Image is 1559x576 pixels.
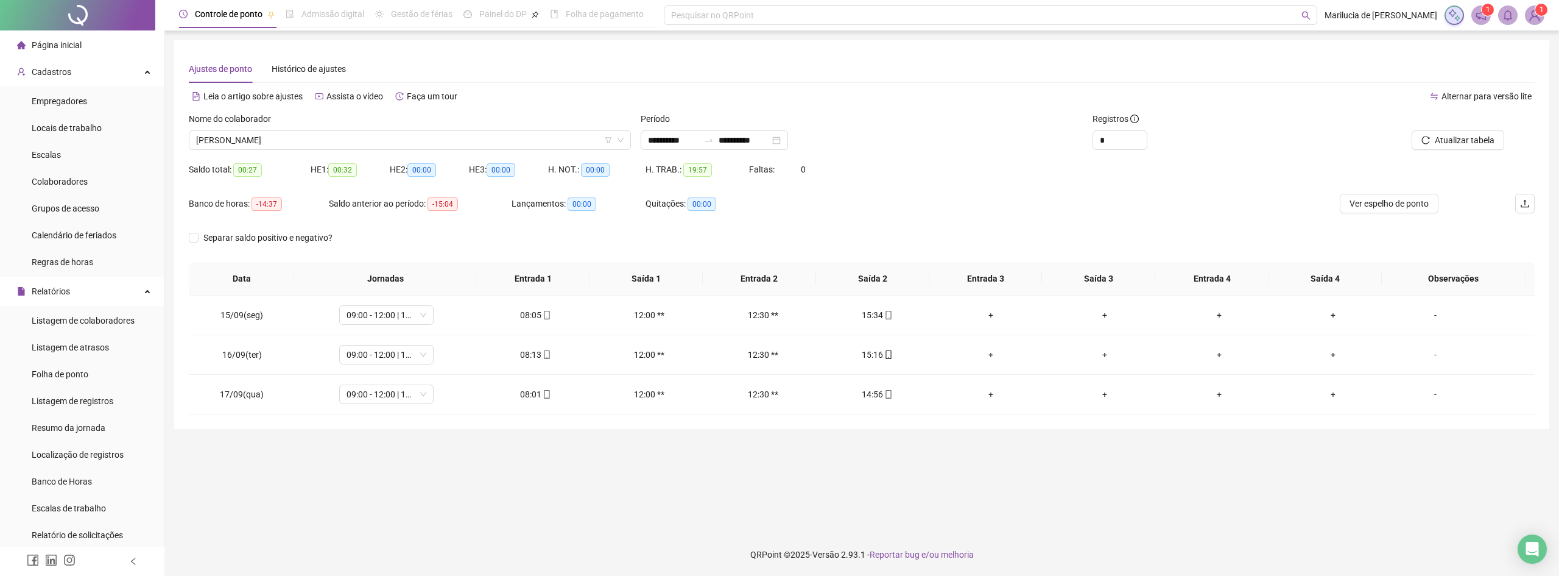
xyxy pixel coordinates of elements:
[1399,388,1471,401] div: -
[1421,136,1430,144] span: reload
[883,311,893,319] span: mobile
[407,163,436,177] span: 00:00
[32,230,116,240] span: Calendário de feriados
[164,533,1559,576] footer: QRPoint © 2025 - 2.93.1 -
[195,9,262,19] span: Controle de ponto
[32,123,102,133] span: Locais de trabalho
[1286,348,1380,361] div: +
[32,343,109,352] span: Listagem de atrasos
[1155,262,1269,296] th: Entrada 4
[703,262,816,296] th: Entrada 2
[203,91,303,101] span: Leia o artigo sobre ajustes
[192,92,200,101] span: file-text
[830,388,924,401] div: 14:56
[469,163,548,177] div: HE 3:
[1540,5,1544,14] span: 1
[267,11,275,18] span: pushpin
[328,163,357,177] span: 00:32
[17,287,26,296] span: file
[32,450,124,460] span: Localização de registros
[1058,348,1152,361] div: +
[605,137,612,144] span: filter
[1172,388,1266,401] div: +
[32,257,93,267] span: Regras de horas
[45,554,57,566] span: linkedin
[32,369,88,379] span: Folha de ponto
[476,262,589,296] th: Entrada 1
[1412,130,1504,150] button: Atualizar tabela
[1518,535,1547,564] div: Open Intercom Messenger
[233,163,262,177] span: 00:27
[1286,308,1380,322] div: +
[32,316,135,325] span: Listagem de colaboradores
[17,68,26,76] span: user-add
[944,308,1038,322] div: +
[189,262,294,296] th: Data
[830,308,924,322] div: 15:34
[1448,9,1461,22] img: sparkle-icon.fc2bf0ac1784a2077858766a79e2daf3.svg
[1520,199,1530,208] span: upload
[617,137,624,144] span: down
[1350,197,1429,210] span: Ver espelho de ponto
[1093,112,1139,126] span: Registros
[1526,6,1544,24] img: 75372
[1058,388,1152,401] div: +
[189,64,252,74] span: Ajustes de ponto
[1482,4,1494,16] sup: 1
[189,112,279,126] label: Nome do colaborador
[375,10,384,18] span: sun
[27,554,39,566] span: facebook
[286,10,294,18] span: file-done
[1535,4,1547,16] sup: Atualize o seu contato no menu Meus Dados
[812,550,839,560] span: Versão
[1058,308,1152,322] div: +
[488,308,583,322] div: 08:05
[646,163,749,177] div: H. TRAB.:
[390,163,469,177] div: HE 2:
[566,9,644,19] span: Folha de pagamento
[129,557,138,566] span: left
[1430,92,1438,101] span: swap
[830,348,924,361] div: 15:16
[883,350,893,359] span: mobile
[683,163,712,177] span: 19:57
[704,135,714,145] span: to
[199,231,337,244] span: Separar saldo positivo e negativo?
[1042,262,1155,296] th: Saída 3
[428,197,458,211] span: -15:04
[1172,308,1266,322] div: +
[407,91,457,101] span: Faça um tour
[541,390,551,399] span: mobile
[63,554,76,566] span: instagram
[641,112,678,126] label: Período
[17,41,26,49] span: home
[1392,272,1516,285] span: Observações
[1301,11,1311,20] span: search
[1340,194,1438,213] button: Ver espelho de ponto
[347,306,426,324] span: 09:00 - 12:00 | 12:30 - 16:00
[347,385,426,404] span: 09:00 - 12:00 | 12:30 - 16:00
[704,135,714,145] span: swap-right
[294,262,476,296] th: Jornadas
[32,177,88,187] span: Colaboradores
[532,11,539,18] span: pushpin
[395,92,404,101] span: history
[749,165,776,174] span: Faltas:
[347,346,426,364] span: 09:00 - 12:00 | 12:30 - 16:00
[1502,10,1513,21] span: bell
[944,348,1038,361] div: +
[32,96,87,106] span: Empregadores
[1325,9,1437,22] span: Marilucia de [PERSON_NAME]
[646,197,767,211] div: Quitações:
[801,165,806,174] span: 0
[1399,348,1471,361] div: -
[329,197,512,211] div: Saldo anterior ao período:
[1382,262,1526,296] th: Observações
[816,262,929,296] th: Saída 2
[568,197,596,211] span: 00:00
[589,262,703,296] th: Saída 1
[32,503,106,513] span: Escalas de trabalho
[272,64,346,74] span: Histórico de ajustes
[32,150,61,160] span: Escalas
[32,40,82,50] span: Página inicial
